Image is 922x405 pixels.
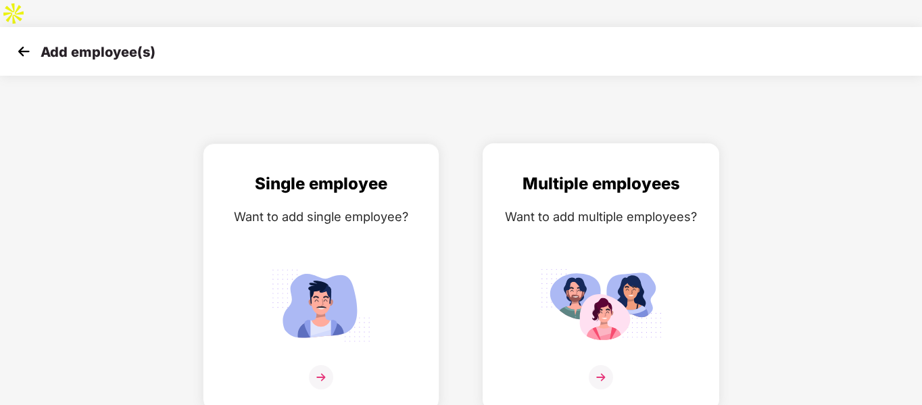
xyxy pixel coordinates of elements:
div: Multiple employees [497,171,705,197]
img: svg+xml;base64,PHN2ZyB4bWxucz0iaHR0cDovL3d3dy53My5vcmcvMjAwMC9zdmciIGlkPSJTaW5nbGVfZW1wbG95ZWUiIH... [260,263,382,348]
div: Want to add multiple employees? [497,207,705,227]
img: svg+xml;base64,PHN2ZyB4bWxucz0iaHR0cDovL3d3dy53My5vcmcvMjAwMC9zdmciIGlkPSJNdWx0aXBsZV9lbXBsb3llZS... [540,263,662,348]
div: Want to add single employee? [217,207,425,227]
img: svg+xml;base64,PHN2ZyB4bWxucz0iaHR0cDovL3d3dy53My5vcmcvMjAwMC9zdmciIHdpZHRoPSIzMCIgaGVpZ2h0PSIzMC... [14,41,34,62]
p: Add employee(s) [41,44,155,60]
img: svg+xml;base64,PHN2ZyB4bWxucz0iaHR0cDovL3d3dy53My5vcmcvMjAwMC9zdmciIHdpZHRoPSIzNiIgaGVpZ2h0PSIzNi... [309,365,333,389]
div: Single employee [217,171,425,197]
img: svg+xml;base64,PHN2ZyB4bWxucz0iaHR0cDovL3d3dy53My5vcmcvMjAwMC9zdmciIHdpZHRoPSIzNiIgaGVpZ2h0PSIzNi... [589,365,613,389]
